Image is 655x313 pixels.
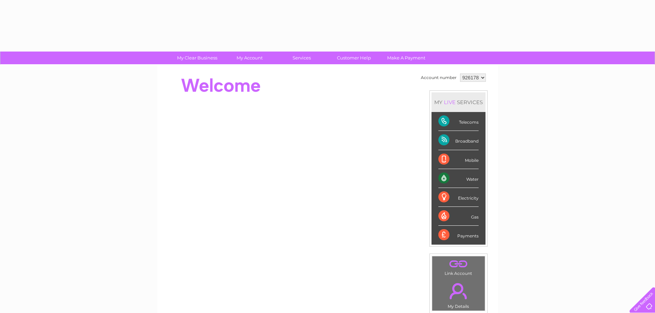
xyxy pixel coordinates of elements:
[419,72,458,83] td: Account number
[434,258,483,270] a: .
[438,131,479,150] div: Broadband
[443,99,457,105] div: LIVE
[273,52,330,64] a: Services
[438,169,479,188] div: Water
[432,256,485,278] td: Link Account
[432,277,485,311] td: My Details
[221,52,278,64] a: My Account
[169,52,226,64] a: My Clear Business
[438,207,479,226] div: Gas
[378,52,435,64] a: Make A Payment
[438,150,479,169] div: Mobile
[432,92,485,112] div: MY SERVICES
[326,52,382,64] a: Customer Help
[438,226,479,244] div: Payments
[438,112,479,131] div: Telecoms
[438,188,479,207] div: Electricity
[434,279,483,303] a: .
